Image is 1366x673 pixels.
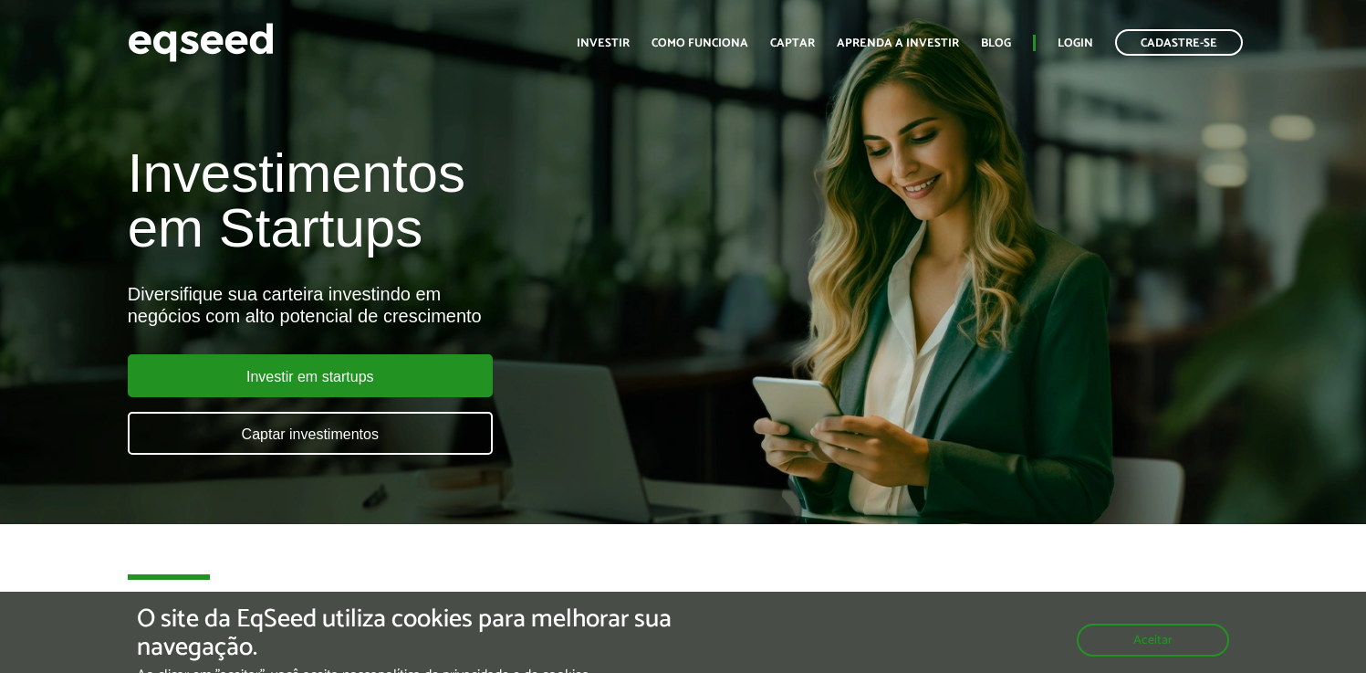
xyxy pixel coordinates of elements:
a: Investir em startups [128,354,493,397]
a: Blog [981,37,1011,49]
a: Como funciona [652,37,748,49]
a: Cadastre-se [1115,29,1243,56]
h1: Investimentos em Startups [128,146,784,256]
a: Aprenda a investir [837,37,959,49]
a: Captar [770,37,815,49]
a: Captar investimentos [128,412,493,455]
div: Diversifique sua carteira investindo em negócios com alto potencial de crescimento [128,283,784,327]
a: Login [1058,37,1093,49]
img: EqSeed [128,18,274,67]
a: Investir [577,37,630,49]
h5: O site da EqSeed utiliza cookies para melhorar sua navegação. [137,605,793,662]
button: Aceitar [1077,624,1229,657]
